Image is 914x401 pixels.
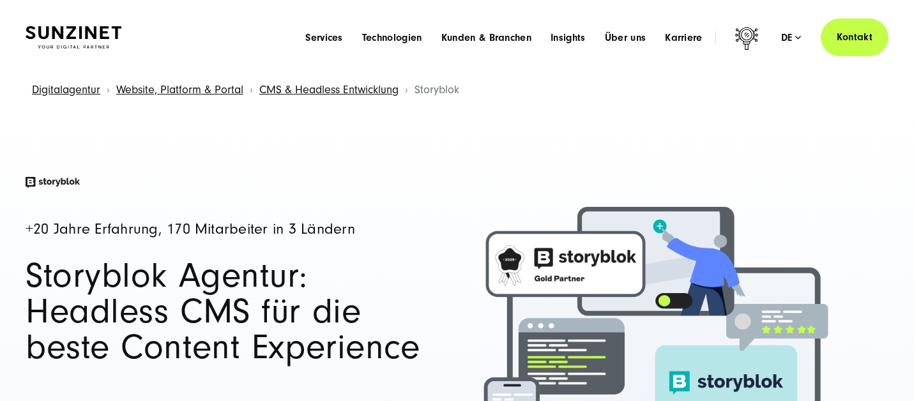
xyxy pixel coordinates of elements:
[305,31,343,44] a: Services
[362,31,422,44] a: Technologien
[32,83,100,96] a: Digitalagentur
[26,26,121,49] img: SUNZINET Full Service Digital Agentur
[441,31,531,44] a: Kunden & Branchen
[665,31,703,44] a: Karriere
[605,31,646,44] a: Über uns
[116,83,243,96] a: Website, Platform & Portal
[259,83,399,96] a: CMS & Headless Entwicklung
[415,83,459,96] span: Storyblok
[26,258,425,365] h1: Storyblok Agentur: Headless CMS für die beste Content Experience
[551,31,586,44] a: Insights
[26,177,80,188] img: Storyblok Logo Schwarz
[821,19,888,56] a: Kontakt
[26,222,425,238] h4: +20 Jahre Erfahrung, 170 Mitarbeiter in 3 Ländern
[781,31,802,44] div: de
